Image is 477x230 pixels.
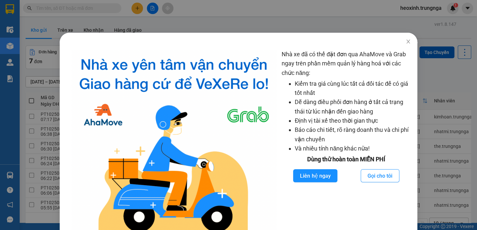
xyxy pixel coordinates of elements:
[295,125,411,144] li: Báo cáo chi tiết, rõ ràng doanh thu và chi phí vận chuyển
[368,172,392,180] span: Gọi cho tôi
[406,39,411,44] span: close
[293,169,337,182] button: Liên hệ ngay
[361,169,399,182] button: Gọi cho tôi
[282,155,411,164] div: Dùng thử hoàn toàn MIỄN PHÍ
[295,79,411,98] li: Kiểm tra giá cùng lúc tất cả đối tác để có giá tốt nhất
[295,144,411,153] li: Và nhiều tính năng khác nữa!
[300,172,330,180] span: Liên hệ ngay
[399,33,417,51] button: Close
[295,116,411,125] li: Định vị tài xế theo thời gian thực
[295,97,411,116] li: Dễ dàng điều phối đơn hàng ở tất cả trạng thái từ lúc nhận đến giao hàng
